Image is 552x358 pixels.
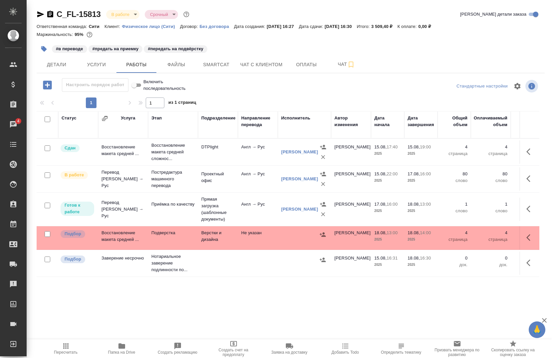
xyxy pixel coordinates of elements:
p: 16 [514,144,541,150]
button: Создать счет на предоплату [206,339,262,358]
button: Удалить [318,179,328,189]
span: [PERSON_NAME] детали заказа [460,11,526,18]
p: Подбор [65,256,81,263]
p: Сити [89,24,104,29]
div: Общий объем [441,115,467,128]
p: Физическое лицо (Сити) [122,24,180,29]
span: Услуги [81,61,112,69]
span: Создать счет на предоплату [210,348,258,357]
p: 4 [441,230,467,236]
p: Готов к работе [65,202,90,215]
button: Скопировать ссылку [46,10,54,18]
button: Назначить [318,169,328,179]
span: из 1 страниц [168,98,196,108]
p: 1 [474,201,507,208]
p: 3 509,40 ₽ [371,24,398,29]
span: Детали [41,61,73,69]
p: 22:00 [387,171,398,176]
td: DTPlight [198,140,238,164]
p: 2025 [374,208,401,214]
p: 4 [474,230,507,236]
div: Можно подбирать исполнителей [60,230,95,239]
button: Здесь прячутся важные кнопки [522,171,538,187]
p: Приёмка по качеству [151,201,195,208]
div: Исполнитель может приступить к работе [60,201,95,217]
p: 2025 [408,262,434,268]
p: Подбор [65,231,81,237]
span: Оплаты [290,61,322,69]
button: Скопировать ссылку для ЯМессенджера [37,10,45,18]
button: В работе [109,12,131,17]
div: split button [455,81,509,91]
a: [PERSON_NAME] [281,176,318,181]
button: Срочный [148,12,170,17]
div: Менеджер проверил работу исполнителя, передает ее на следующий этап [60,144,95,153]
td: [PERSON_NAME] [331,140,371,164]
button: Заявка на доставку [262,339,317,358]
p: 18.08, [408,202,420,207]
p: RUB [514,177,541,184]
p: 17.08, [374,202,387,207]
span: Заявка на доставку [271,350,307,355]
p: 2025 [374,150,401,157]
td: [PERSON_NAME] [331,198,371,221]
p: В работе [65,172,84,178]
p: слово [474,177,507,184]
p: 2025 [408,150,434,157]
div: Статус [62,115,77,121]
div: Этап [151,115,162,121]
p: слово [441,177,467,184]
p: Подверстка [151,230,195,236]
td: Заверение несрочно [98,252,148,275]
span: Чат [330,60,362,69]
p: Сдан [65,145,76,151]
p: слово [474,208,507,214]
button: Удалить [318,209,328,219]
td: Англ → Рус [238,198,278,221]
button: Удалить [318,152,328,162]
p: Постредактура машинного перевода [151,169,195,189]
p: 2025 [408,208,434,214]
div: Исполнитель выполняет работу [60,171,95,180]
button: Назначить [318,199,328,209]
div: Подразделение [201,115,236,121]
button: Добавить Todo [317,339,373,358]
p: #предать на приемку [92,46,139,52]
div: Исполнитель [281,115,310,121]
span: Призвать менеджера по развитию [433,348,481,357]
button: 🙏 [529,321,545,338]
a: Без договора [200,23,234,29]
p: 18.08, [408,230,420,235]
span: Smartcat [200,61,232,69]
p: 80 [474,171,507,177]
p: [DATE] 16:30 [325,24,357,29]
p: 16:00 [420,171,431,176]
p: 2025 [408,236,434,243]
div: Можно подбирать исполнителей [60,255,95,264]
button: Здесь прячутся важные кнопки [522,255,538,271]
div: Направление перевода [241,115,275,128]
p: Дата создания: [234,24,267,29]
p: Договор: [180,24,200,29]
span: Файлы [160,61,192,69]
p: [DATE] 16:27 [267,24,299,29]
a: C_FL-15813 [57,10,101,19]
td: Прямая загрузка (шаблонные документы) [198,193,238,226]
button: Пересчитать [38,339,94,358]
div: Услуга [121,115,135,121]
p: 2025 [374,236,401,243]
p: 13:00 [420,202,431,207]
p: К оплате: [397,24,418,29]
span: Чат с клиентом [240,61,282,69]
p: 0,00 ₽ [418,24,436,29]
p: 2025 [374,262,401,268]
button: Папка на Drive [94,339,150,358]
button: Добавить работу [38,78,57,92]
p: 4 [474,144,507,150]
p: RUB [514,150,541,157]
p: 15.08, [374,171,387,176]
p: док. [474,262,507,268]
svg: Подписаться [347,61,355,69]
a: [PERSON_NAME] [281,207,318,212]
a: 4 [2,116,25,133]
